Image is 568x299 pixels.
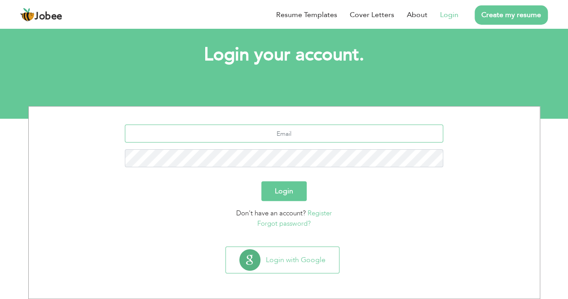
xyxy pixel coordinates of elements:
a: Register [308,209,332,218]
a: Create my resume [475,5,548,25]
a: Cover Letters [350,9,394,20]
a: Jobee [20,8,62,22]
h2: Let's do this! [42,11,527,34]
a: Forgot password? [257,219,311,228]
img: jobee.io [20,8,35,22]
a: Resume Templates [276,9,337,20]
button: Login [261,181,307,201]
button: Login with Google [226,247,339,273]
span: Don't have an account? [236,209,306,218]
span: Jobee [35,12,62,22]
input: Email [125,125,443,143]
a: About [407,9,427,20]
a: Login [440,9,458,20]
h1: Login your account. [42,43,527,67]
